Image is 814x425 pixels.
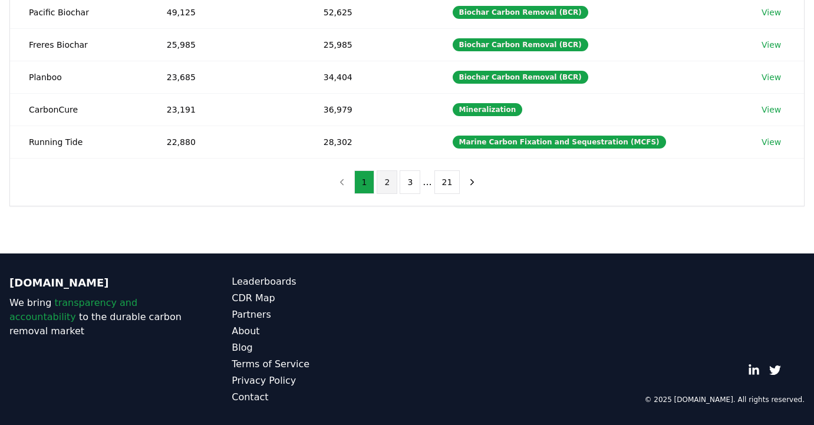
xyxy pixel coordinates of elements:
[453,6,588,19] div: Biochar Carbon Removal (BCR)
[762,39,781,51] a: View
[148,61,305,93] td: 23,685
[148,28,305,61] td: 25,985
[232,324,407,338] a: About
[434,170,460,194] button: 21
[453,71,588,84] div: Biochar Carbon Removal (BCR)
[232,357,407,371] a: Terms of Service
[232,308,407,322] a: Partners
[462,170,482,194] button: next page
[305,61,434,93] td: 34,404
[10,61,148,93] td: Planboo
[423,175,431,189] li: ...
[305,93,434,126] td: 36,979
[9,275,184,291] p: [DOMAIN_NAME]
[453,136,666,149] div: Marine Carbon Fixation and Sequestration (MCFS)
[232,390,407,404] a: Contact
[400,170,420,194] button: 3
[762,136,781,148] a: View
[453,103,523,116] div: Mineralization
[762,6,781,18] a: View
[10,28,148,61] td: Freres Biochar
[762,71,781,83] a: View
[354,170,375,194] button: 1
[9,296,184,338] p: We bring to the durable carbon removal market
[148,93,305,126] td: 23,191
[305,28,434,61] td: 25,985
[644,395,805,404] p: © 2025 [DOMAIN_NAME]. All rights reserved.
[10,93,148,126] td: CarbonCure
[10,126,148,158] td: Running Tide
[453,38,588,51] div: Biochar Carbon Removal (BCR)
[232,341,407,355] a: Blog
[232,275,407,289] a: Leaderboards
[377,170,397,194] button: 2
[305,126,434,158] td: 28,302
[762,104,781,116] a: View
[9,297,137,322] span: transparency and accountability
[148,126,305,158] td: 22,880
[748,364,760,376] a: LinkedIn
[769,364,781,376] a: Twitter
[232,291,407,305] a: CDR Map
[232,374,407,388] a: Privacy Policy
